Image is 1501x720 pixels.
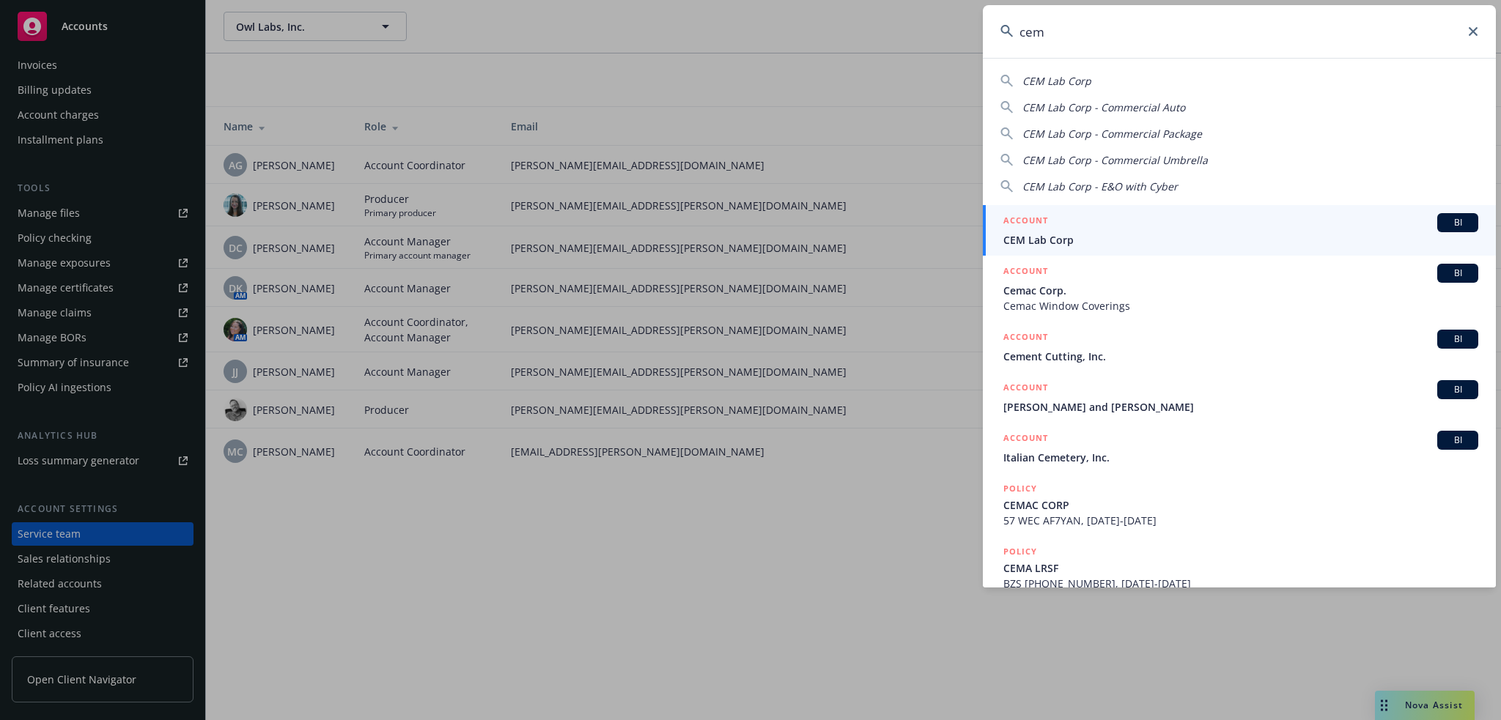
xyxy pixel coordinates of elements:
[983,536,1496,599] a: POLICYCEMA LRSFBZS [PHONE_NUMBER], [DATE]-[DATE]
[1003,576,1478,591] span: BZS [PHONE_NUMBER], [DATE]-[DATE]
[1003,431,1048,448] h5: ACCOUNT
[1022,127,1202,141] span: CEM Lab Corp - Commercial Package
[1003,380,1048,398] h5: ACCOUNT
[983,5,1496,58] input: Search...
[983,473,1496,536] a: POLICYCEMAC CORP57 WEC AF7YAN, [DATE]-[DATE]
[1443,267,1472,280] span: BI
[983,205,1496,256] a: ACCOUNTBICEM Lab Corp
[1003,213,1048,231] h5: ACCOUNT
[1003,481,1037,496] h5: POLICY
[983,423,1496,473] a: ACCOUNTBIItalian Cemetery, Inc.
[983,322,1496,372] a: ACCOUNTBICement Cutting, Inc.
[1022,74,1091,88] span: CEM Lab Corp
[1443,216,1472,229] span: BI
[1003,349,1478,364] span: Cement Cutting, Inc.
[1022,179,1178,193] span: CEM Lab Corp - E&O with Cyber
[1443,434,1472,447] span: BI
[1003,232,1478,248] span: CEM Lab Corp
[1003,544,1037,559] h5: POLICY
[1022,100,1185,114] span: CEM Lab Corp - Commercial Auto
[1003,450,1478,465] span: Italian Cemetery, Inc.
[983,372,1496,423] a: ACCOUNTBI[PERSON_NAME] and [PERSON_NAME]
[1003,330,1048,347] h5: ACCOUNT
[1003,399,1478,415] span: [PERSON_NAME] and [PERSON_NAME]
[1003,298,1478,313] span: Cemac Window Coverings
[1022,153,1208,167] span: CEM Lab Corp - Commercial Umbrella
[1003,283,1478,298] span: Cemac Corp.
[1443,333,1472,346] span: BI
[1003,560,1478,576] span: CEMA LRSF
[1003,264,1048,281] h5: ACCOUNT
[1443,383,1472,396] span: BI
[1003,513,1478,528] span: 57 WEC AF7YAN, [DATE]-[DATE]
[983,256,1496,322] a: ACCOUNTBICemac Corp.Cemac Window Coverings
[1003,497,1478,513] span: CEMAC CORP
